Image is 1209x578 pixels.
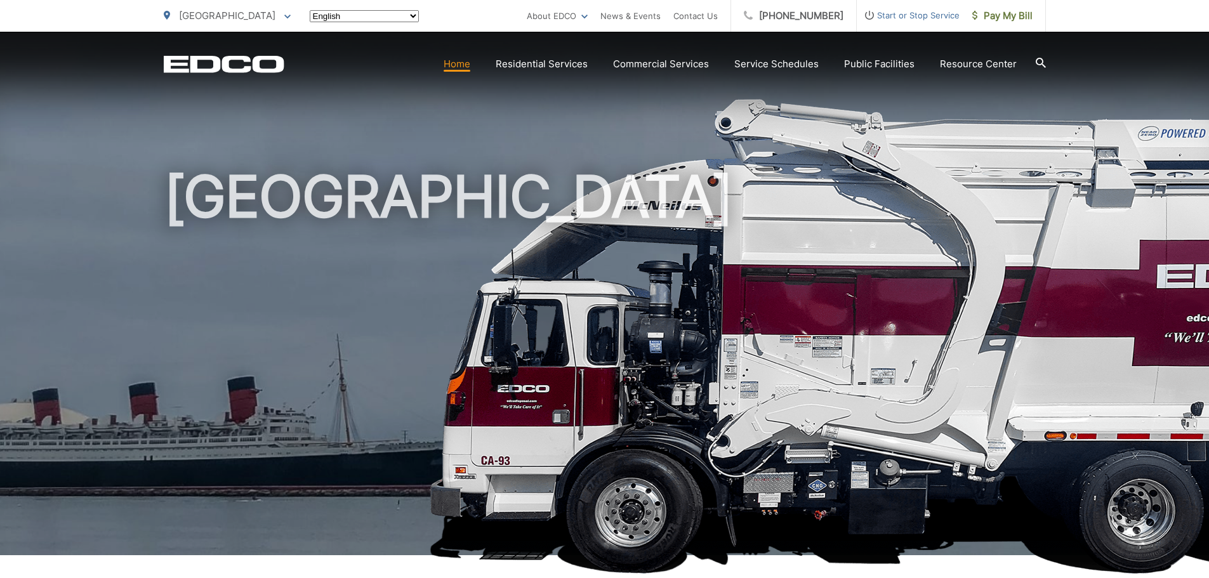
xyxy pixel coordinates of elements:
[179,10,275,22] span: [GEOGRAPHIC_DATA]
[613,56,709,72] a: Commercial Services
[600,8,661,23] a: News & Events
[164,55,284,73] a: EDCD logo. Return to the homepage.
[734,56,819,72] a: Service Schedules
[164,165,1046,567] h1: [GEOGRAPHIC_DATA]
[496,56,588,72] a: Residential Services
[444,56,470,72] a: Home
[844,56,915,72] a: Public Facilities
[310,10,419,22] select: Select a language
[527,8,588,23] a: About EDCO
[940,56,1017,72] a: Resource Center
[972,8,1033,23] span: Pay My Bill
[673,8,718,23] a: Contact Us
